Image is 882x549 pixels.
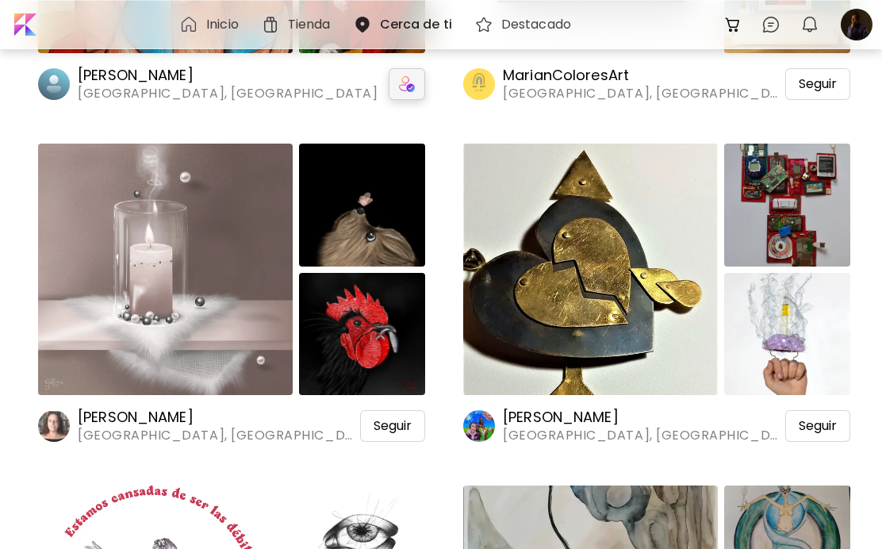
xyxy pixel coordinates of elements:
h6: Cerca de ti [380,18,452,31]
h6: Tienda [288,18,331,31]
h6: Inicio [206,18,239,31]
a: Destacado [474,15,577,34]
img: chatIcon [761,15,780,34]
img: bellIcon [800,15,819,34]
a: Inicio [179,15,245,34]
a: Tienda [261,15,337,34]
a: Cerca de ti [353,15,458,34]
button: bellIcon [796,11,823,38]
h6: Destacado [501,18,571,31]
img: cart [723,15,742,34]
